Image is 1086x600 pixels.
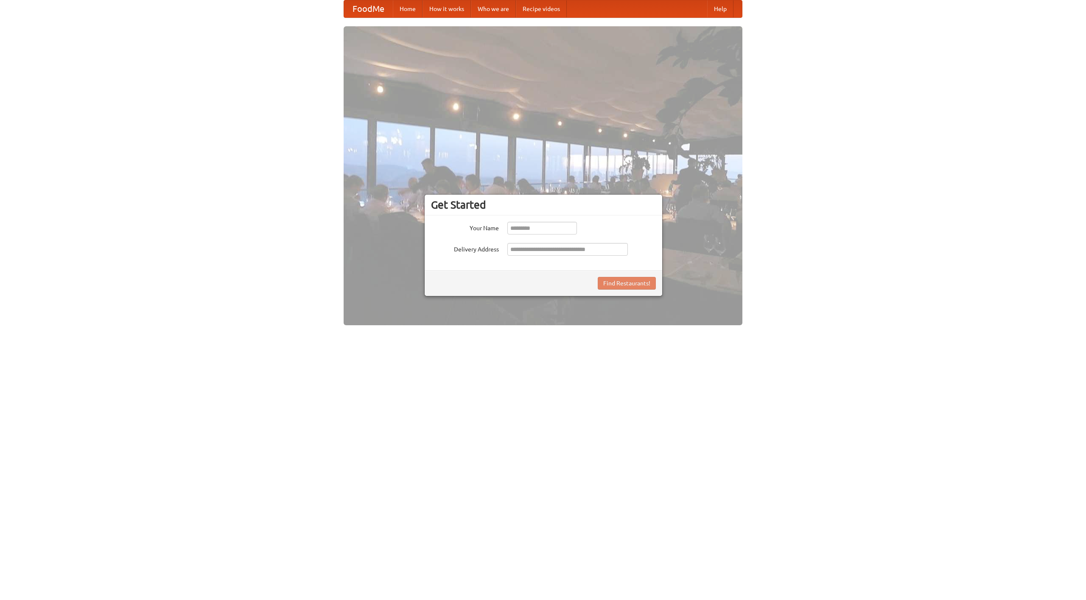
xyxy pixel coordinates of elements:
a: FoodMe [344,0,393,17]
a: How it works [423,0,471,17]
label: Your Name [431,222,499,232]
a: Who we are [471,0,516,17]
a: Home [393,0,423,17]
button: Find Restaurants! [598,277,656,290]
a: Help [707,0,733,17]
a: Recipe videos [516,0,567,17]
h3: Get Started [431,198,656,211]
label: Delivery Address [431,243,499,254]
